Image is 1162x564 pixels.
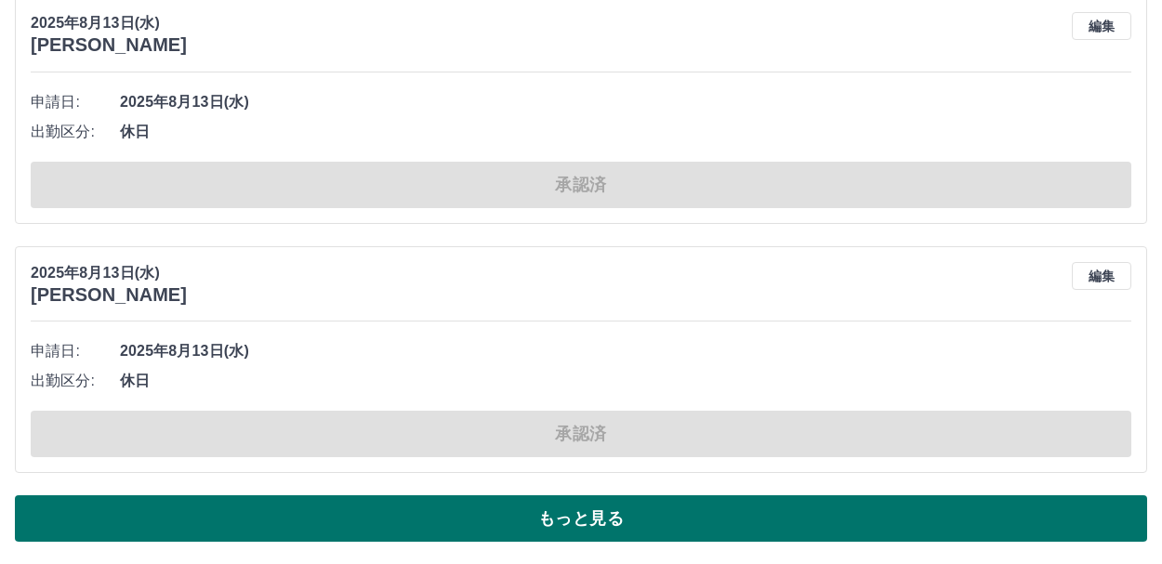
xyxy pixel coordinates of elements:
[1072,12,1131,40] button: 編集
[31,370,120,392] span: 出勤区分:
[31,284,187,306] h3: [PERSON_NAME]
[15,495,1147,542] button: もっと見る
[31,91,120,113] span: 申請日:
[31,12,187,34] p: 2025年8月13日(水)
[31,340,120,362] span: 申請日:
[31,262,187,284] p: 2025年8月13日(水)
[1072,262,1131,290] button: 編集
[120,91,1131,113] span: 2025年8月13日(水)
[31,121,120,143] span: 出勤区分:
[120,340,1131,362] span: 2025年8月13日(水)
[120,370,1131,392] span: 休日
[31,34,187,56] h3: [PERSON_NAME]
[120,121,1131,143] span: 休日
